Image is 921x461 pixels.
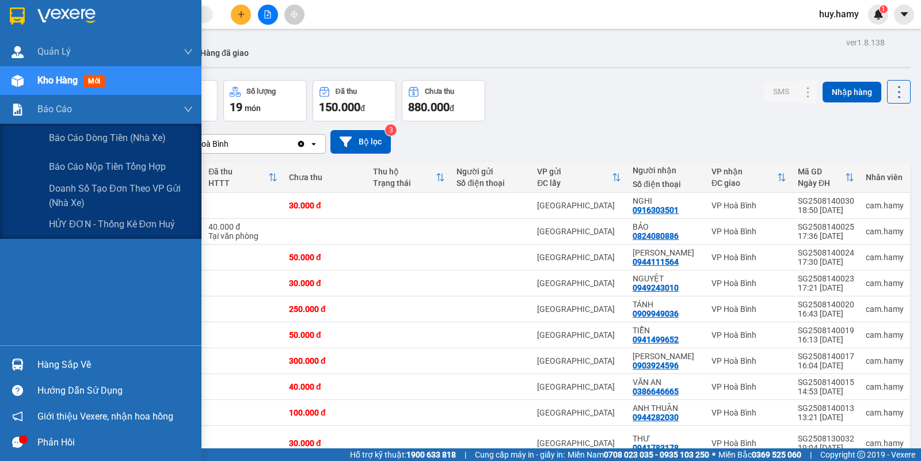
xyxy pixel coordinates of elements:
div: VP nhận [711,167,777,176]
span: aim [290,10,298,18]
div: 0944111564 [633,257,679,266]
button: SMS [764,81,798,102]
div: NGHI [633,196,700,205]
div: 30.000 đ [289,279,361,288]
span: Báo cáo dòng tiền (nhà xe) [49,131,166,145]
div: VP Hoà Bình [711,439,786,448]
span: huy.hamy [810,7,868,21]
div: Hàng sắp về [37,356,193,374]
div: 0941783178 [633,443,679,452]
button: Chưa thu880.000đ [402,80,485,121]
li: 0946 508 595 [5,40,219,54]
div: 17:36 [DATE] [798,231,854,241]
span: Báo cáo [37,102,72,116]
div: 30.000 đ [289,439,361,448]
div: Nhân viên [866,173,904,182]
div: Đã thu [208,167,268,176]
span: mới [83,75,105,87]
th: Toggle SortBy [531,162,627,193]
div: [GEOGRAPHIC_DATA] [537,227,621,236]
div: Đã thu [336,87,357,96]
span: phone [66,42,75,51]
div: cam.hamy [866,279,904,288]
div: 13:21 [DATE] [798,413,854,422]
button: Số lượng19món [223,80,307,121]
div: BẢO [633,222,700,231]
div: cam.hamy [866,330,904,340]
div: VP Hoà Bình [711,227,786,236]
span: | [810,448,812,461]
div: THƯ [633,434,700,443]
div: TIỄN [633,326,700,335]
span: 1 [881,5,885,13]
div: SG2508140017 [798,352,854,361]
div: VP Hoà Bình [711,356,786,365]
div: Người gửi [456,167,526,176]
div: VP Hoà Bình [711,201,786,210]
span: ⚪️ [712,452,716,457]
div: cam.hamy [866,439,904,448]
span: message [12,437,23,448]
div: Tại văn phòng [208,231,277,241]
span: 19 [230,100,242,114]
div: SG2508140015 [798,378,854,387]
img: warehouse-icon [12,46,24,58]
img: logo-vxr [10,7,25,25]
div: Hướng dẫn sử dụng [37,382,193,399]
span: copyright [857,451,865,459]
div: Phản hồi [37,434,193,451]
div: 50.000 đ [289,253,361,262]
button: Hàng đã giao [191,39,258,67]
span: caret-down [899,9,909,20]
span: Giới thiệu Vexere, nhận hoa hồng [37,409,173,424]
div: Người nhận [633,166,700,175]
input: Selected VP Hoà Bình. [230,138,231,150]
span: Doanh số tạo đơn theo VP gửi (nhà xe) [49,181,193,210]
div: VP gửi [537,167,612,176]
span: question-circle [12,385,23,396]
b: GỬI : VP Hoà Bình [5,72,134,91]
span: file-add [264,10,272,18]
div: cam.hamy [866,382,904,391]
strong: 0369 525 060 [752,450,801,459]
li: 995 [PERSON_NAME] [5,25,219,40]
th: Toggle SortBy [792,162,860,193]
span: món [245,104,261,113]
img: warehouse-icon [12,75,24,87]
div: VP Hoà Bình [711,304,786,314]
div: HTTT [208,178,268,188]
span: Miền Bắc [718,448,801,461]
div: [GEOGRAPHIC_DATA] [537,408,621,417]
div: SG2508140020 [798,300,854,309]
div: 0824080886 [633,231,679,241]
div: 16:13 [DATE] [798,335,854,344]
div: 0949243010 [633,283,679,292]
div: cam.hamy [866,201,904,210]
button: file-add [258,5,278,25]
div: 0386646665 [633,387,679,396]
div: cam.hamy [866,253,904,262]
div: VP Hoà Bình [711,279,786,288]
div: 50.000 đ [289,330,361,340]
div: cam.hamy [866,227,904,236]
button: plus [231,5,251,25]
div: ĐC lấy [537,178,612,188]
div: Mã GD [798,167,845,176]
div: [GEOGRAPHIC_DATA] [537,356,621,365]
div: VĂN AN [633,378,700,387]
div: 250.000 đ [289,304,361,314]
span: đ [360,104,365,113]
div: VP Hoà Bình [711,253,786,262]
span: plus [237,10,245,18]
span: 880.000 [408,100,450,114]
span: Miền Nam [568,448,709,461]
button: Đã thu150.000đ [313,80,396,121]
span: Kho hàng [37,75,78,86]
span: Cung cấp máy in - giấy in: [475,448,565,461]
div: [GEOGRAPHIC_DATA] [537,304,621,314]
div: Số lượng [246,87,276,96]
sup: 3 [385,124,397,136]
div: TÁNH [633,300,700,309]
th: Toggle SortBy [367,162,451,193]
img: icon-new-feature [873,9,884,20]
